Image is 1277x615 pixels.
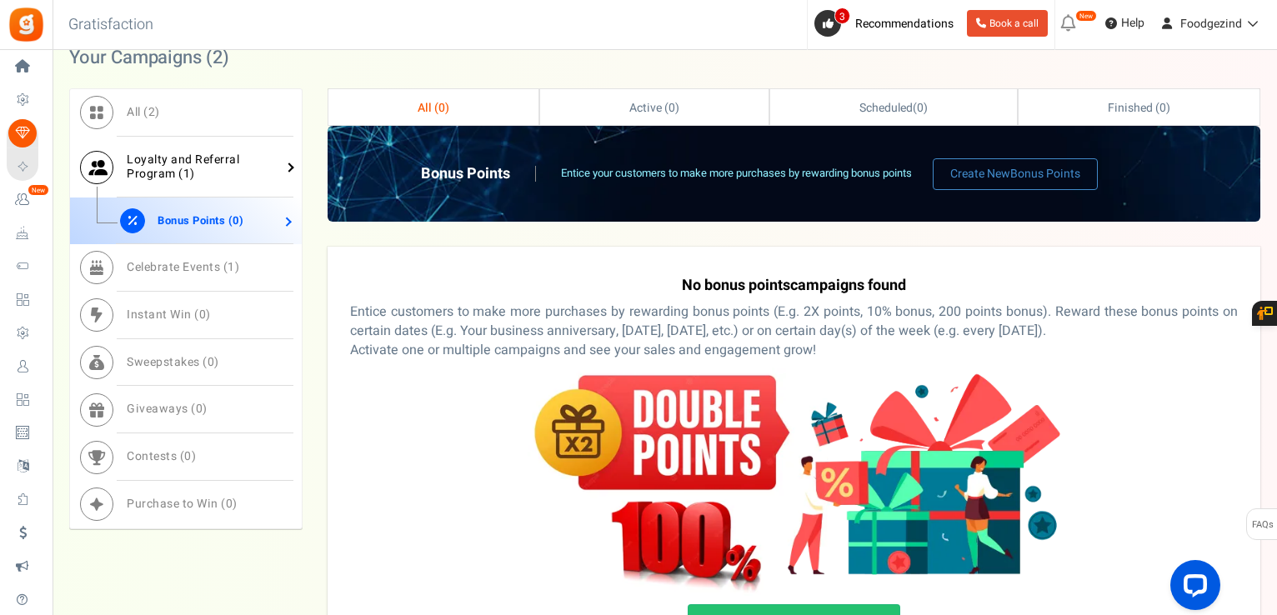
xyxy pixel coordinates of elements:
[226,495,233,512] span: 0
[855,15,954,32] span: Recommendations
[148,103,156,121] span: 2
[7,186,45,214] a: New
[69,49,229,66] h2: Your Campaigns ( )
[859,99,913,117] span: Scheduled
[228,258,235,276] span: 1
[127,447,196,465] span: Contests ( )
[438,99,445,117] span: 0
[127,400,208,417] span: Giveaways ( )
[184,447,192,465] span: 0
[158,212,243,228] span: Bonus Points ( )
[28,184,49,196] em: New
[917,99,924,117] span: 0
[8,6,45,43] img: Gratisfaction
[127,306,211,323] span: Instant Win ( )
[127,103,160,121] span: All ( )
[196,400,203,417] span: 0
[1117,15,1144,32] span: Help
[629,99,679,117] span: Active ( )
[127,258,239,276] span: Celebrate Events ( )
[1099,10,1151,37] a: Help
[704,274,790,297] span: Bonus Points
[213,44,223,71] span: 2
[127,151,239,182] span: Loyalty and Referral Program ( )
[350,277,1238,294] h4: No campaigns found
[127,353,219,371] span: Sweepstakes ( )
[233,212,239,228] span: 0
[1075,10,1097,22] em: New
[528,367,1060,596] img: no-bonus.webp
[208,353,215,371] span: 0
[1010,165,1080,182] span: Bonus Points
[561,166,912,182] p: Entice your customers to make more purchases by rewarding bonus points
[421,166,536,182] h2: Bonus Points
[350,302,1238,360] p: Entice customers to make more purchases by rewarding bonus points (E.g. 2X points, 10% bonus, 200...
[418,99,449,117] span: All ( )
[933,158,1098,190] a: Create NewBonus Points
[1108,99,1169,117] span: Finished ( )
[669,99,675,117] span: 0
[1159,99,1166,117] span: 0
[814,10,960,37] a: 3 Recommendations
[859,99,927,117] span: ( )
[967,10,1048,37] a: Book a call
[834,7,850,24] span: 3
[1180,15,1242,32] span: Foodgezind
[183,165,191,182] span: 1
[199,306,207,323] span: 0
[1251,509,1274,541] span: FAQs
[50,8,172,42] h3: Gratisfaction
[127,495,238,512] span: Purchase to Win ( )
